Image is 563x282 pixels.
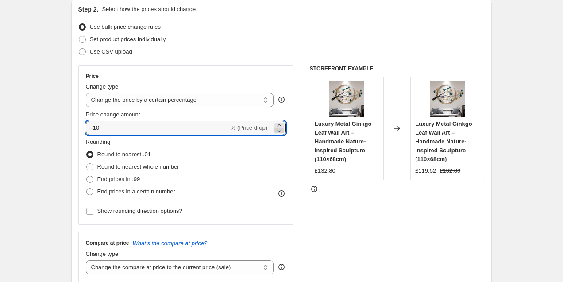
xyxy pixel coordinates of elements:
[90,48,132,55] span: Use CSV upload
[133,240,208,247] button: What's the compare at price?
[86,73,99,80] h3: Price
[78,5,99,14] h2: Step 2.
[90,36,166,42] span: Set product prices individually
[86,121,229,135] input: -15
[231,124,267,131] span: % (Price drop)
[86,240,129,247] h3: Compare at price
[277,95,286,104] div: help
[430,81,465,117] img: 71ao2MF6o0L_80x.jpg
[86,139,111,145] span: Rounding
[315,166,335,175] div: £132.80
[97,163,179,170] span: Round to nearest whole number
[415,166,436,175] div: £119.52
[415,120,472,162] span: Luxury Metal Ginkgo Leaf Wall Art – Handmade Nature-Inspired Sculpture (110×68cm)
[277,263,286,271] div: help
[102,5,196,14] p: Select how the prices should change
[97,176,140,182] span: End prices in .99
[329,81,364,117] img: 71ao2MF6o0L_80x.jpg
[86,83,119,90] span: Change type
[97,151,151,158] span: Round to nearest .01
[90,23,161,30] span: Use bulk price change rules
[86,111,140,118] span: Price change amount
[97,188,175,195] span: End prices in a certain number
[86,251,119,257] span: Change type
[97,208,182,214] span: Show rounding direction options?
[315,120,372,162] span: Luxury Metal Ginkgo Leaf Wall Art – Handmade Nature-Inspired Sculpture (110×68cm)
[440,166,460,175] strike: £132.80
[310,65,485,72] h6: STOREFRONT EXAMPLE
